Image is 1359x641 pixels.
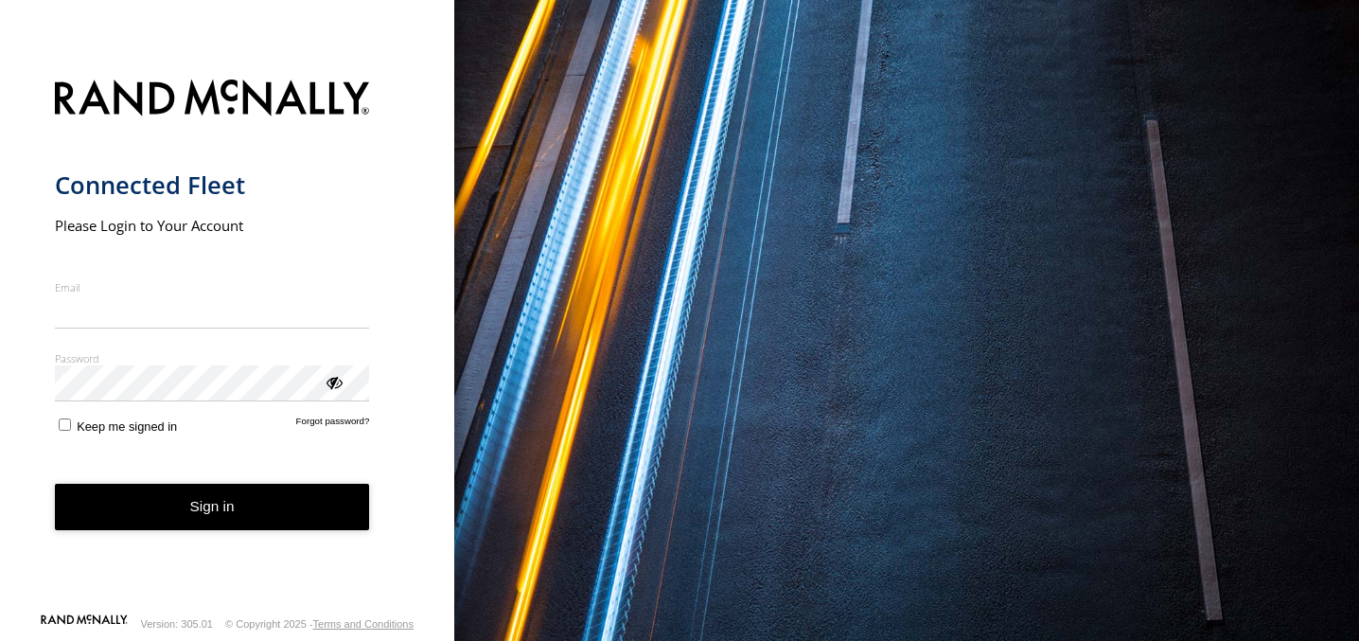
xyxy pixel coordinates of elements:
a: Forgot password? [296,416,370,434]
span: Keep me signed in [77,419,177,434]
button: Sign in [55,484,370,530]
label: Password [55,351,370,365]
div: Version: 305.01 [141,618,213,630]
img: Rand McNally [55,76,370,124]
h1: Connected Fleet [55,169,370,201]
a: Terms and Conditions [313,618,414,630]
h2: Please Login to Your Account [55,216,370,235]
label: Email [55,280,370,294]
a: Visit our Website [41,614,128,633]
form: main [55,68,400,613]
div: © Copyright 2025 - [225,618,414,630]
div: ViewPassword [324,372,343,391]
input: Keep me signed in [59,418,71,431]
